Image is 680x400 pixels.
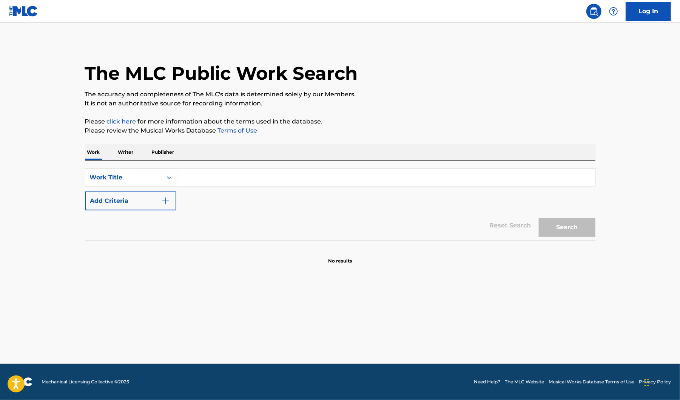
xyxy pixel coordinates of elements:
[42,378,129,385] span: Mechanical Licensing Collective © 2025
[606,4,621,19] div: Help
[549,378,634,385] a: Musical Works Database Terms of Use
[85,99,595,108] p: It is not an authoritative source for recording information.
[328,249,352,264] p: No results
[642,364,680,400] iframe: Chat Widget
[85,90,595,99] p: The accuracy and completeness of The MLC's data is determined solely by our Members.
[474,378,500,385] a: Need Help?
[626,2,671,21] a: Log In
[85,144,102,160] p: Work
[85,62,358,85] h1: The MLC Public Work Search
[505,378,544,385] a: The MLC Website
[586,4,601,19] a: Public Search
[107,118,136,125] a: click here
[9,377,32,386] img: logo
[116,144,136,160] p: Writer
[85,168,595,241] form: Search Form
[639,378,671,385] a: Privacy Policy
[85,126,595,135] p: Please review the Musical Works Database
[589,7,598,16] img: search
[9,6,38,17] img: MLC Logo
[609,7,618,16] img: help
[85,192,176,210] button: Add Criteria
[161,196,170,205] img: 9d2ae6d4665cec9f34b9.svg
[90,173,158,182] div: Work Title
[85,117,595,126] p: Please for more information about the terms used in the database.
[216,127,258,134] a: Terms of Use
[150,144,177,160] p: Publisher
[645,371,649,394] div: Drag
